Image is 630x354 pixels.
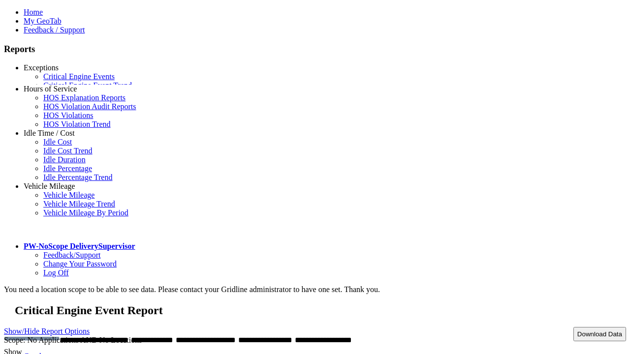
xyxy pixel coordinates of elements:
a: Show/Hide Report Options [4,324,90,338]
a: PW-NoScope DeliverySupervisor [24,242,135,250]
a: Critical Engine Events [43,72,115,81]
a: Hours of Service [24,85,77,93]
a: Critical Engine Event Trend [43,81,132,89]
a: Vehicle Mileage Trend [43,200,115,208]
h3: Reports [4,44,626,55]
a: Idle Time / Cost [24,129,75,137]
span: Scope: No Applications AND No Locations [4,336,142,344]
a: Idle Duration [43,155,86,164]
a: Feedback/Support [43,251,100,259]
a: My GeoTab [24,17,62,25]
a: HOS Violation Trend [43,120,111,128]
a: Vehicle Mileage [43,191,94,199]
a: HOS Explanation Reports [43,93,126,102]
a: HOS Violation Audit Reports [43,102,136,111]
a: Vehicle Mileage By Period [43,208,128,217]
a: Idle Percentage [43,164,92,173]
a: Exceptions [24,63,59,72]
a: Vehicle Mileage [24,182,75,190]
a: Log Off [43,268,69,277]
a: Idle Cost Trend [43,147,93,155]
h2: Critical Engine Event Report [15,304,626,317]
div: You need a location scope to be able to see data. Please contact your Gridline administrator to h... [4,285,626,294]
button: Download Data [573,327,626,341]
a: Change Your Password [43,260,117,268]
a: Idle Cost [43,138,72,146]
a: Idle Percentage Trend [43,173,112,181]
a: Home [24,8,43,16]
a: Feedback / Support [24,26,85,34]
a: HOS Violations [43,111,93,119]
